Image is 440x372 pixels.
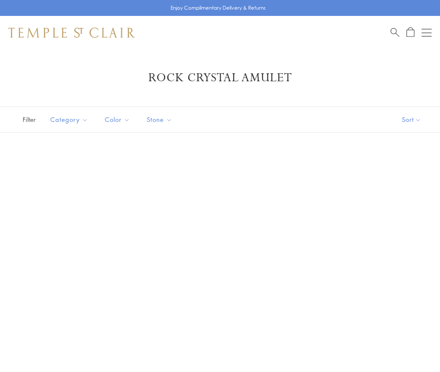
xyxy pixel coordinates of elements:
[101,114,136,125] span: Color
[140,110,179,129] button: Stone
[8,28,135,38] img: Temple St. Clair
[46,114,94,125] span: Category
[383,107,440,132] button: Show sort by
[391,27,399,38] a: Search
[98,110,136,129] button: Color
[142,114,179,125] span: Stone
[44,110,94,129] button: Category
[406,27,414,38] a: Open Shopping Bag
[21,70,419,85] h1: Rock Crystal Amulet
[422,28,432,38] button: Open navigation
[171,4,266,12] p: Enjoy Complimentary Delivery & Returns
